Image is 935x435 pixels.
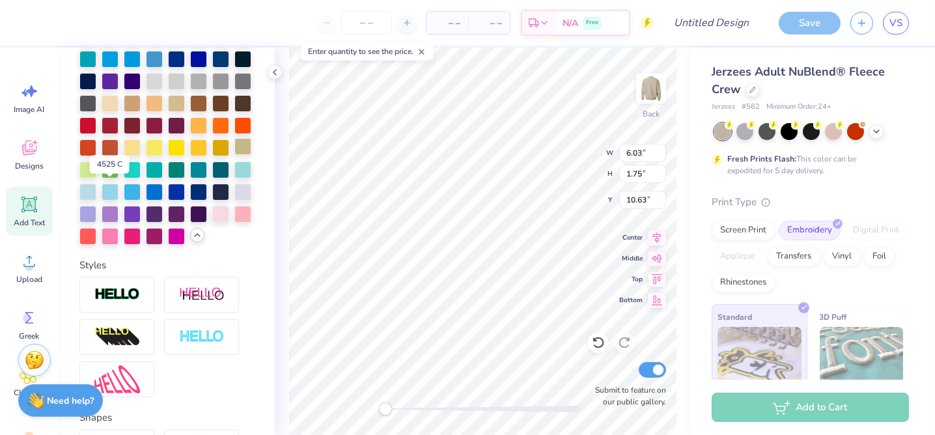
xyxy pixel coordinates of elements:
[79,258,106,273] label: Styles
[379,402,392,415] div: Accessibility label
[179,330,225,344] img: Negative Space
[643,108,660,120] div: Back
[820,327,904,392] img: 3D Puff
[718,310,752,324] span: Standard
[301,42,433,61] div: Enter quantity to see the price.
[824,247,860,266] div: Vinyl
[883,12,909,35] a: VS
[712,247,764,266] div: Applique
[727,153,887,176] div: This color can be expedited for 5 day delivery.
[588,384,666,408] label: Submit to feature on our public gallery.
[619,274,643,285] span: Top
[712,221,775,240] div: Screen Print
[619,295,643,305] span: Bottom
[768,247,820,266] div: Transfers
[48,395,94,407] strong: Need help?
[586,18,598,27] span: Free
[864,247,895,266] div: Foil
[663,10,759,36] input: Untitled Design
[619,232,643,243] span: Center
[94,287,140,302] img: Stroke
[8,387,51,408] span: Clipart & logos
[94,365,140,393] img: Free Distort
[90,156,130,174] div: 4525 C
[94,327,140,348] img: 3D Illusion
[79,410,112,425] label: Shapes
[16,274,42,285] span: Upload
[766,102,831,113] span: Minimum Order: 24 +
[712,64,885,97] span: Jerzees Adult NuBlend® Fleece Crew
[742,102,760,113] span: # 562
[712,102,735,113] span: Jerzees
[844,221,908,240] div: Digital Print
[712,273,775,292] div: Rhinestones
[619,253,643,264] span: Middle
[15,161,44,171] span: Designs
[476,16,502,30] span: – –
[638,76,664,102] img: Back
[779,221,841,240] div: Embroidery
[20,331,40,341] span: Greek
[563,16,578,30] span: N/A
[14,104,45,115] span: Image AI
[889,16,902,31] span: VS
[14,218,45,228] span: Add Text
[712,195,909,210] div: Print Type
[434,16,460,30] span: – –
[727,154,796,164] strong: Fresh Prints Flash:
[341,11,392,35] input: – –
[179,287,225,303] img: Shadow
[820,310,847,324] span: 3D Puff
[718,327,802,392] img: Standard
